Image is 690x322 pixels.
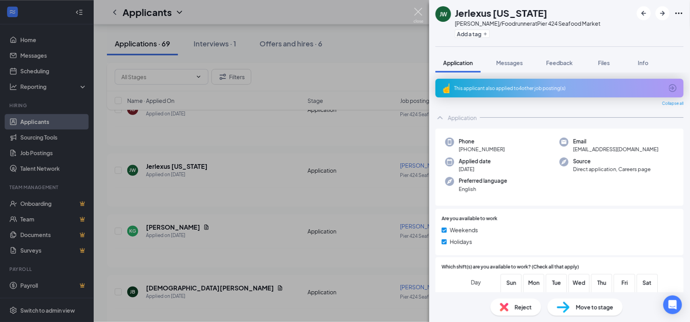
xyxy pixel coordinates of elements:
[471,278,481,287] span: Day
[572,278,586,287] span: Wed
[455,19,601,27] div: [PERSON_NAME]/Foodrunner at Pier 424 Seafood Market
[639,9,649,18] svg: ArrowLeftNew
[459,177,507,185] span: Preferred language
[546,59,573,66] span: Feedback
[640,278,654,287] span: Sat
[668,83,678,93] svg: ArrowCircle
[662,101,684,107] span: Collapse all
[573,138,659,145] span: Email
[440,10,447,18] div: JW
[443,59,473,66] span: Application
[527,278,541,287] span: Mon
[515,303,532,311] span: Reject
[573,165,651,173] span: Direct application, Careers page
[573,157,651,165] span: Source
[483,32,488,36] svg: Plus
[550,278,564,287] span: Tue
[618,278,632,287] span: Fri
[459,165,491,173] span: [DATE]
[459,157,491,165] span: Applied date
[450,226,478,234] span: Weekends
[455,30,490,38] button: PlusAdd a tag
[573,145,659,153] span: [EMAIL_ADDRESS][DOMAIN_NAME]
[595,278,609,287] span: Thu
[459,145,505,153] span: [PHONE_NUMBER]
[663,295,682,314] div: Open Intercom Messenger
[598,59,610,66] span: Files
[455,6,548,19] h1: Jerlexus [US_STATE]
[658,9,667,18] svg: ArrowRight
[459,185,507,193] span: English
[637,6,651,20] button: ArrowLeftNew
[656,6,670,20] button: ArrowRight
[436,113,445,122] svg: ChevronUp
[448,114,477,122] div: Application
[504,278,518,287] span: Sun
[442,264,579,271] span: Which shift(s) are you available to work? (Check all that apply)
[496,59,523,66] span: Messages
[576,303,614,311] span: Move to stage
[454,85,663,92] div: This applicant also applied to 4 other job posting(s)
[442,215,498,223] span: Are you available to work
[450,237,472,246] span: Holidays
[674,9,684,18] svg: Ellipses
[459,138,505,145] span: Phone
[638,59,649,66] span: Info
